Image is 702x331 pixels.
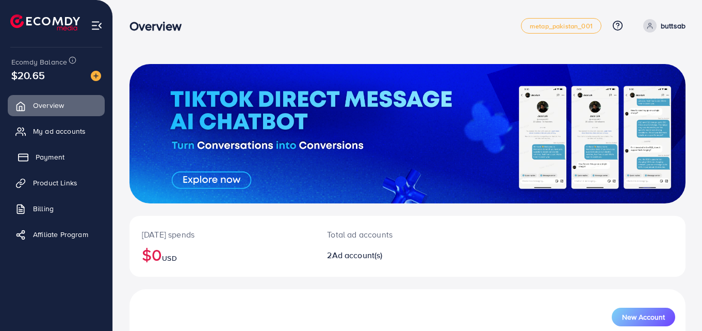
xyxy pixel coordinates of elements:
[8,147,105,167] a: Payment
[11,68,45,83] span: $20.65
[327,228,442,241] p: Total ad accounts
[36,152,64,162] span: Payment
[661,20,685,32] p: buttsab
[33,229,88,240] span: Affiliate Program
[11,57,67,67] span: Ecomdy Balance
[332,249,383,261] span: Ad account(s)
[622,313,665,321] span: New Account
[658,285,694,323] iframe: Chat
[91,20,103,31] img: menu
[33,100,64,111] span: Overview
[327,250,442,260] h2: 2
[162,253,176,263] span: USD
[33,178,77,188] span: Product Links
[91,71,101,81] img: image
[142,245,302,264] h2: $0
[530,23,593,29] span: metap_pakistan_001
[521,18,601,34] a: metap_pakistan_001
[10,14,80,30] img: logo
[612,308,675,326] button: New Account
[33,126,86,136] span: My ad accounts
[8,172,105,193] a: Product Links
[142,228,302,241] p: [DATE] spends
[33,203,54,214] span: Billing
[8,198,105,219] a: Billing
[8,121,105,141] a: My ad accounts
[129,19,190,34] h3: Overview
[8,95,105,116] a: Overview
[639,19,685,33] a: buttsab
[8,224,105,245] a: Affiliate Program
